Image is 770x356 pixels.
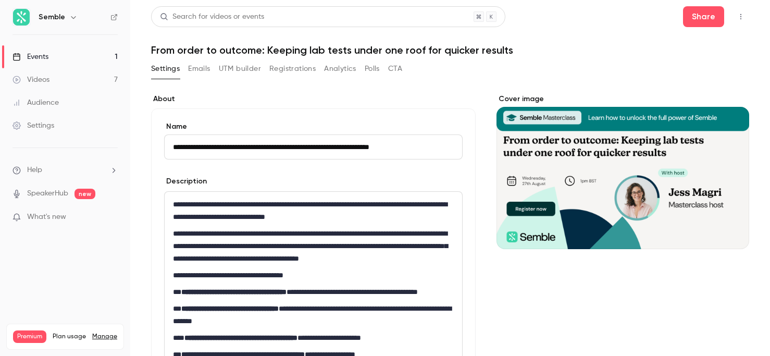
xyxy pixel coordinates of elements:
button: UTM builder [219,60,261,77]
span: new [74,189,95,199]
button: Polls [365,60,380,77]
div: Settings [13,120,54,131]
h6: Semble [39,12,65,22]
span: What's new [27,212,66,223]
label: Description [164,176,207,187]
label: Cover image [496,94,749,104]
a: SpeakerHub [27,188,68,199]
span: Plan usage [53,333,86,341]
div: Search for videos or events [160,11,264,22]
button: Analytics [324,60,356,77]
label: Name [164,121,463,132]
button: Registrations [269,60,316,77]
a: Manage [92,333,117,341]
div: Videos [13,75,49,85]
section: Cover image [496,94,749,249]
div: Audience [13,97,59,108]
span: Premium [13,330,46,343]
button: CTA [388,60,402,77]
div: Events [13,52,48,62]
span: Help [27,165,42,176]
label: About [151,94,476,104]
li: help-dropdown-opener [13,165,118,176]
button: Share [683,6,724,27]
button: Emails [188,60,210,77]
img: Semble [13,9,30,26]
button: Settings [151,60,180,77]
h1: From order to outcome: Keeping lab tests under one roof for quicker results [151,44,749,56]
